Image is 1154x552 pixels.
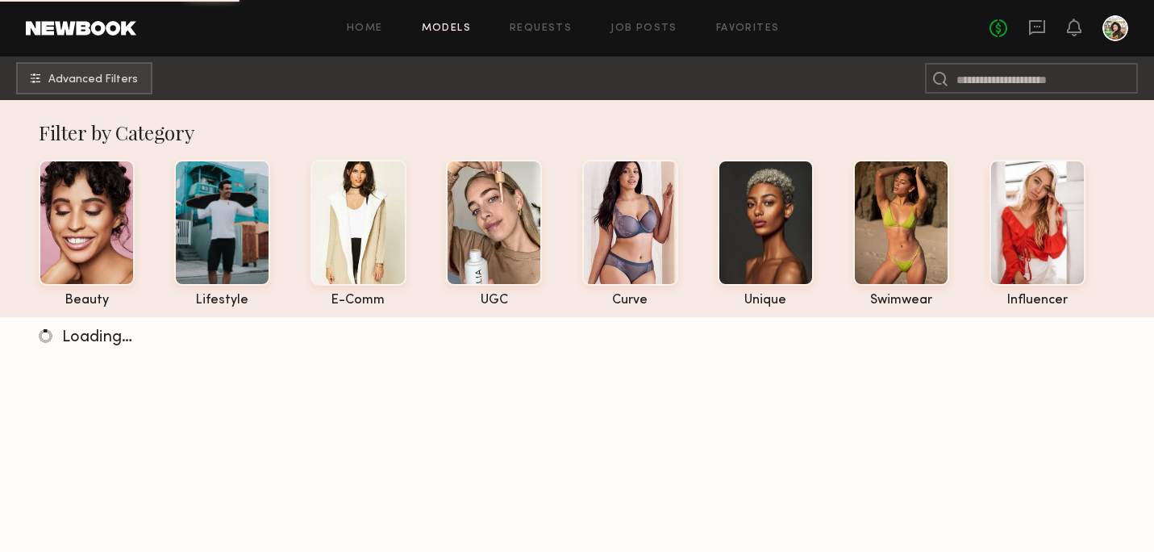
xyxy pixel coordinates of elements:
a: Home [347,23,383,34]
div: Filter by Category [39,119,1131,145]
a: Favorites [716,23,780,34]
span: Loading… [62,330,132,345]
div: curve [582,294,678,307]
div: e-comm [310,294,406,307]
a: Models [422,23,471,34]
div: UGC [446,294,542,307]
span: Advanced Filters [48,74,138,86]
button: Advanced Filters [16,62,152,94]
a: Requests [510,23,572,34]
div: swimwear [853,294,949,307]
a: Job Posts [610,23,677,34]
div: beauty [39,294,135,307]
div: influencer [989,294,1085,307]
div: lifestyle [174,294,270,307]
div: unique [718,294,814,307]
